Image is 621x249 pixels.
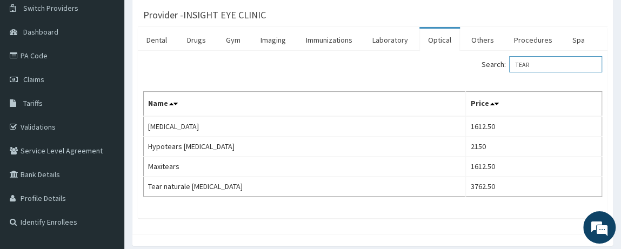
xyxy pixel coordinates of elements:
th: Name [144,92,466,117]
a: Dental [138,29,176,51]
td: Maxitears [144,157,466,177]
span: We're online! [63,63,149,172]
a: Drugs [178,29,215,51]
a: Gym [217,29,249,51]
th: Price [466,92,602,117]
td: [MEDICAL_DATA] [144,116,466,137]
td: Tear naturale [MEDICAL_DATA] [144,177,466,197]
a: Laboratory [364,29,417,51]
img: d_794563401_company_1708531726252_794563401 [20,54,44,81]
span: Tariffs [23,98,43,108]
a: Optical [419,29,460,51]
td: 3762.50 [466,177,602,197]
span: Switch Providers [23,3,78,13]
a: Imaging [252,29,295,51]
td: 1612.50 [466,157,602,177]
td: 1612.50 [466,116,602,137]
div: Minimize live chat window [177,5,203,31]
a: Others [463,29,503,51]
input: Search: [509,56,602,72]
span: Dashboard [23,27,58,37]
label: Search: [482,56,602,72]
div: Chat with us now [56,60,182,75]
a: Spa [564,29,593,51]
td: 2150 [466,137,602,157]
td: Hypotears [MEDICAL_DATA] [144,137,466,157]
span: Claims [23,75,44,84]
h3: Provider - INSIGHT EYE CLINIC [143,10,266,20]
textarea: Type your message and hit 'Enter' [5,149,206,186]
a: Immunizations [297,29,361,51]
a: Procedures [505,29,561,51]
